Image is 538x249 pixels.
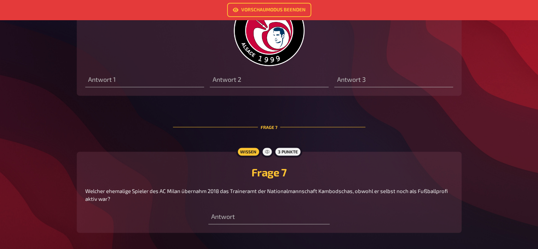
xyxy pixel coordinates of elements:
[85,73,204,87] input: Antwort 1
[274,146,302,157] div: 3 Punkte
[210,73,329,87] input: Antwort 2
[85,188,449,202] span: Welcher ehemalige Spieler des AC Milan übernahm 2018 das Traineramt der Nationalmannschaft Kambod...
[236,146,261,157] div: Wissen
[227,3,311,17] a: Vorschaumodus beenden
[208,210,330,224] input: Antwort
[334,73,453,87] input: Antwort 3
[173,107,365,147] div: Frage 7
[85,166,453,179] h2: Frage 7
